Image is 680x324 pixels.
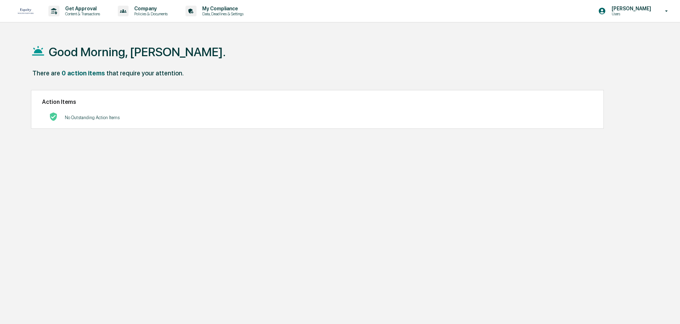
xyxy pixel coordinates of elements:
p: Get Approval [59,6,104,11]
p: My Compliance [197,6,247,11]
p: No Outstanding Action Items [65,115,120,120]
p: Users [606,11,655,16]
p: Data, Deadlines & Settings [197,11,247,16]
img: No Actions logo [49,112,58,121]
p: [PERSON_NAME] [606,6,655,11]
h2: Action Items [42,99,593,105]
p: Policies & Documents [129,11,171,16]
img: logo [17,7,34,15]
div: that require your attention. [106,69,184,77]
div: 0 action items [62,69,105,77]
p: Company [129,6,171,11]
p: Content & Transactions [59,11,104,16]
div: There are [32,69,60,77]
h1: Good Morning, [PERSON_NAME]. [49,45,226,59]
